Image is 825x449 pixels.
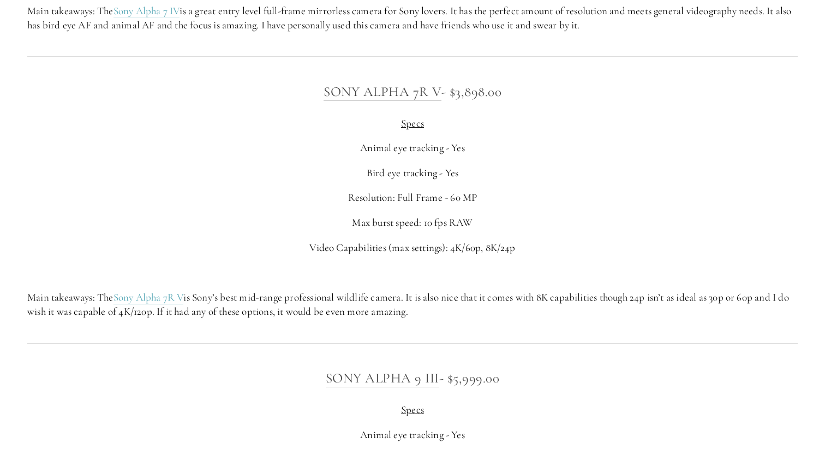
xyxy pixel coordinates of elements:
p: Animal eye tracking - Yes [27,428,798,442]
p: Bird eye tracking - Yes [27,166,798,181]
p: Animal eye tracking - Yes [27,141,798,155]
p: Resolution: Full Frame - 60 MP [27,190,798,205]
p: Main takeaways: The is Sony’s best mid-range professional wildlife camera. It is also nice that i... [27,290,798,319]
a: Sony Alpha 7R V [324,83,441,101]
p: Video Capabilities (max settings): 4K/60p, 8K/24p [27,241,798,255]
p: Max burst speed: 10 fps RAW [27,215,798,230]
a: Sony Alpha 7 IV [113,4,180,18]
p: Main takeaways: The is a great entry level full-frame mirrorless camera for Sony lovers. It has t... [27,4,798,33]
h3: - $5,999.00 [27,367,798,389]
span: Specs [401,403,424,416]
a: Sony Alpha 9 III [326,370,439,387]
a: Sony Alpha 7R V [113,291,184,304]
h3: - $3,898.00 [27,81,798,103]
span: Specs [401,117,424,129]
